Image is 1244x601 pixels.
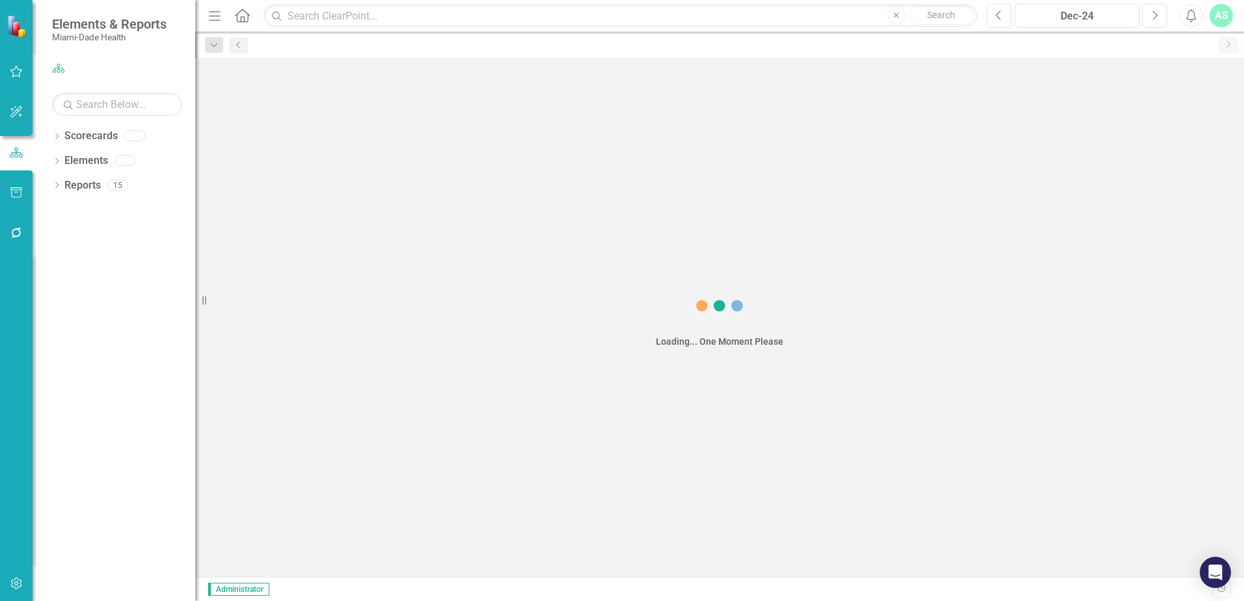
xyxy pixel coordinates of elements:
[64,154,108,168] a: Elements
[1020,8,1135,24] div: Dec-24
[656,335,783,348] div: Loading... One Moment Please
[1210,4,1233,27] button: AS
[107,180,128,191] div: 15
[909,7,974,25] button: Search
[264,5,977,27] input: Search ClearPoint...
[52,32,167,42] small: Miami-Dade Health
[64,178,101,193] a: Reports
[7,14,29,37] img: ClearPoint Strategy
[927,10,955,20] span: Search
[208,583,269,596] span: Administrator
[1015,4,1139,27] button: Dec-24
[64,129,118,144] a: Scorecards
[1200,557,1231,588] div: Open Intercom Messenger
[52,93,182,116] input: Search Below...
[52,16,167,32] span: Elements & Reports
